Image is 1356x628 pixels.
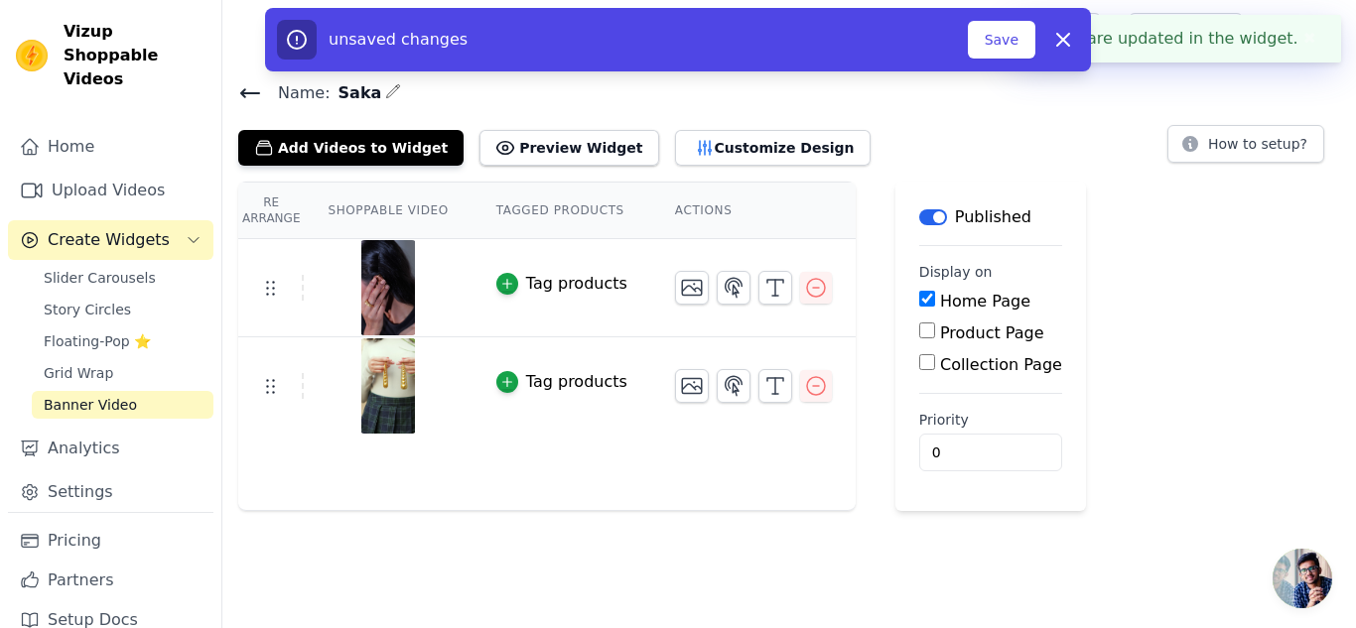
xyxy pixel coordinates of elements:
img: tn-3c954c0c86b4481395f20ad382959316.png [360,338,416,434]
a: Open chat [1273,549,1332,608]
span: Floating-Pop ⭐ [44,331,151,351]
th: Re Arrange [238,183,304,239]
label: Priority [919,410,1062,430]
a: Banner Video [32,391,213,419]
img: tn-7e83bc4a883341f1969054085a5fd057.png [360,240,416,335]
div: Tag products [526,272,627,296]
label: Product Page [940,323,1044,342]
a: Pricing [8,521,213,561]
th: Tagged Products [473,183,651,239]
button: Change Thumbnail [675,369,709,403]
span: Name: [262,81,331,105]
button: Add Videos to Widget [238,130,464,166]
a: Partners [8,561,213,600]
a: Upload Videos [8,171,213,210]
legend: Display on [919,262,993,282]
span: Story Circles [44,300,131,319]
span: Slider Carousels [44,268,156,288]
a: Home [8,127,213,167]
a: Grid Wrap [32,359,213,387]
p: Published [955,205,1031,229]
a: Floating-Pop ⭐ [32,327,213,355]
span: Saka [331,81,382,105]
th: Shoppable Video [304,183,472,239]
button: Preview Widget [479,130,658,166]
a: Story Circles [32,296,213,323]
button: Customize Design [675,130,871,166]
span: Grid Wrap [44,363,113,383]
button: Change Thumbnail [675,271,709,305]
span: Banner Video [44,395,137,415]
span: unsaved changes [329,30,468,49]
th: Actions [651,183,856,239]
a: How to setup? [1167,139,1324,158]
label: Home Page [940,292,1030,311]
button: Tag products [496,272,627,296]
a: Slider Carousels [32,264,213,292]
button: Tag products [496,370,627,394]
span: Create Widgets [48,228,170,252]
div: Tag products [526,370,627,394]
button: Save [968,21,1035,59]
div: Edit Name [385,79,401,106]
a: Settings [8,472,213,512]
a: Analytics [8,429,213,468]
button: Create Widgets [8,220,213,260]
button: How to setup? [1167,125,1324,163]
label: Collection Page [940,355,1062,374]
